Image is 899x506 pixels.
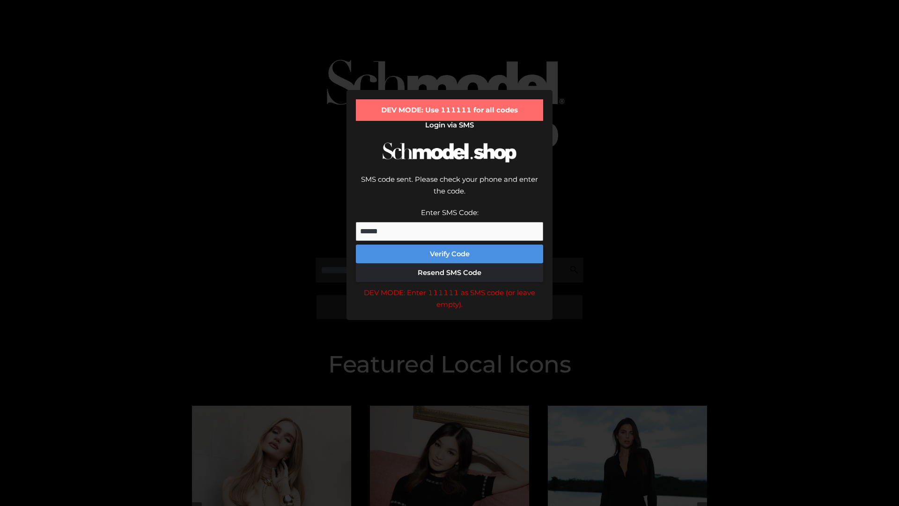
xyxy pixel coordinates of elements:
button: Verify Code [356,245,543,263]
div: SMS code sent. Please check your phone and enter the code. [356,173,543,207]
div: DEV MODE: Enter 111111 as SMS code (or leave empty). [356,287,543,311]
div: DEV MODE: Use 111111 for all codes [356,99,543,121]
label: Enter SMS Code: [421,208,479,217]
h2: Login via SMS [356,121,543,129]
img: Schmodel Logo [379,134,520,171]
button: Resend SMS Code [356,263,543,282]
